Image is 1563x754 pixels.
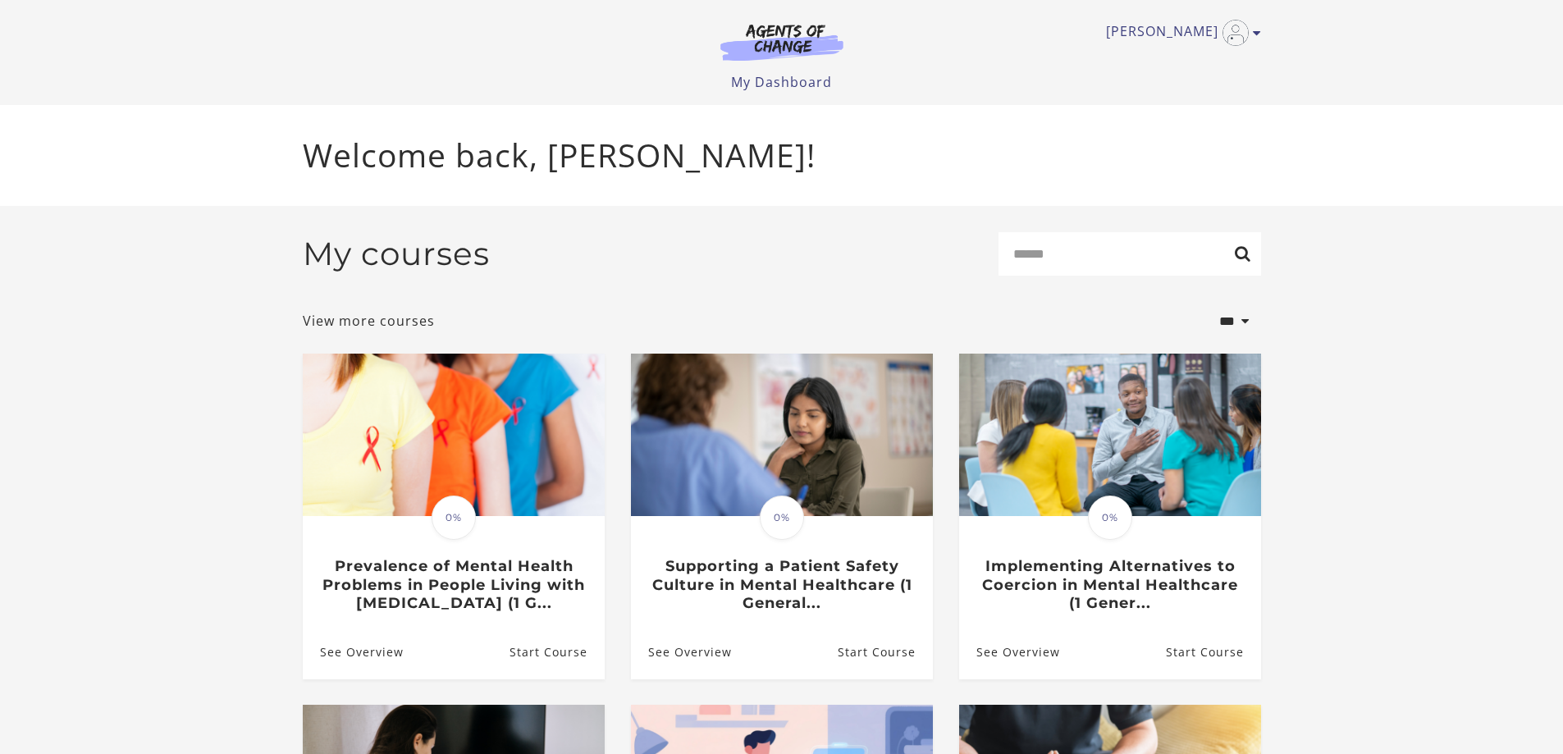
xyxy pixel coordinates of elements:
a: Prevalence of Mental Health Problems in People Living with HIV (1 G...: See Overview [303,625,404,679]
a: Toggle menu [1106,20,1253,46]
span: 0% [1088,496,1132,540]
img: Agents of Change Logo [703,23,861,61]
span: 0% [760,496,804,540]
a: View more courses [303,311,435,331]
h3: Prevalence of Mental Health Problems in People Living with [MEDICAL_DATA] (1 G... [320,557,587,613]
a: My Dashboard [731,73,832,91]
h3: Implementing Alternatives to Coercion in Mental Healthcare (1 Gener... [976,557,1243,613]
a: Supporting a Patient Safety Culture in Mental Healthcare (1 General...: See Overview [631,625,732,679]
a: Supporting a Patient Safety Culture in Mental Healthcare (1 General...: Resume Course [837,625,932,679]
a: Implementing Alternatives to Coercion in Mental Healthcare (1 Gener...: See Overview [959,625,1060,679]
a: Implementing Alternatives to Coercion in Mental Healthcare (1 Gener...: Resume Course [1165,625,1260,679]
span: 0% [432,496,476,540]
p: Welcome back, [PERSON_NAME]! [303,131,1261,180]
a: Prevalence of Mental Health Problems in People Living with HIV (1 G...: Resume Course [509,625,604,679]
h2: My courses [303,235,490,273]
h3: Supporting a Patient Safety Culture in Mental Healthcare (1 General... [648,557,915,613]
